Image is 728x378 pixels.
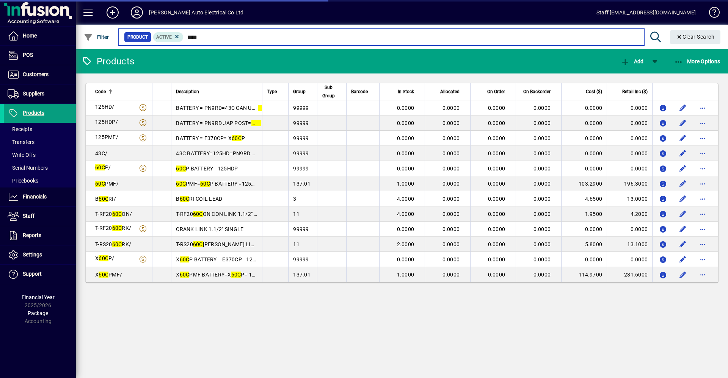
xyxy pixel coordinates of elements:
[99,255,108,261] em: 60C
[4,148,76,161] a: Write Offs
[293,256,309,262] span: 99999
[397,166,414,172] span: 0.0000
[8,165,48,171] span: Serial Numbers
[697,193,709,205] button: More options
[23,52,33,58] span: POS
[176,150,287,156] span: 43C BATTERY=125HD=PN9RD CAN USE P
[677,238,689,250] button: Edit
[4,27,76,45] a: Home
[95,87,147,96] div: Code
[697,117,709,129] button: More options
[293,241,300,247] span: 11
[293,166,309,172] span: 99999
[488,166,505,172] span: 0.0000
[4,136,76,148] a: Transfers
[23,213,35,219] span: Staff
[607,131,652,146] td: 0.0000
[697,102,709,114] button: More options
[23,232,41,238] span: Reports
[607,116,652,131] td: 0.0000
[533,226,551,232] span: 0.0000
[622,87,648,96] span: Retail Inc ($)
[258,105,268,111] em: 60C
[4,123,76,136] a: Receipts
[533,272,551,278] span: 0.0000
[232,135,242,141] em: 60C
[397,196,414,202] span: 4.0000
[487,87,505,96] span: On Order
[561,252,607,267] td: 0.0000
[488,105,505,111] span: 0.0000
[442,150,460,156] span: 0.0000
[674,58,720,64] span: More Options
[180,256,190,262] em: 60C
[23,194,47,200] span: Financials
[23,251,42,258] span: Settings
[4,265,76,284] a: Support
[607,176,652,191] td: 196.3000
[176,166,238,172] span: P BATTERY =125HDP
[4,245,76,264] a: Settings
[193,211,203,217] em: 60C
[677,269,689,281] button: Edit
[351,87,368,96] span: Barcode
[442,166,460,172] span: 0.0000
[4,174,76,187] a: Pricebooks
[561,176,607,191] td: 103.2900
[351,87,375,96] div: Barcode
[251,120,261,126] em: 60C
[533,211,551,217] span: 0.0000
[697,238,709,250] button: More options
[561,161,607,176] td: 0.0000
[322,83,342,100] div: Sub Group
[231,272,241,278] em: 60C
[397,105,414,111] span: 0.0000
[8,152,36,158] span: Write Offs
[4,226,76,245] a: Reports
[176,120,264,126] span: BATTERY = PN9RD JAP POST= P
[193,241,203,247] em: 60C
[95,255,115,261] span: X P/
[176,181,186,187] em: 60C
[127,33,148,41] span: Product
[697,223,709,235] button: More options
[293,211,300,217] span: 11
[677,223,689,235] button: Edit
[95,181,119,187] span: PMF/
[488,150,505,156] span: 0.0000
[149,6,243,19] div: [PERSON_NAME] Auto Electrical Co Ltd
[23,71,49,77] span: Customers
[176,241,294,247] span: T-RS20 [PERSON_NAME] LINK 1.1/2" SINGLE
[488,120,505,126] span: 0.0000
[442,181,460,187] span: 0.0000
[488,135,505,141] span: 0.0000
[99,272,108,278] em: 60C
[607,191,652,206] td: 13.0000
[677,132,689,144] button: Edit
[95,241,131,247] span: T-RS20 RK/
[293,181,311,187] span: 137.01
[561,267,607,282] td: 114.9700
[442,135,460,141] span: 0.0000
[176,272,269,278] span: X PMF BATTERY=X P= 125PMF
[697,147,709,159] button: More options
[672,55,722,68] button: More Options
[442,241,460,247] span: 0.0000
[293,87,312,96] div: Group
[4,187,76,206] a: Financials
[488,256,505,262] span: 0.0000
[488,272,505,278] span: 0.0000
[95,181,105,187] em: 60C
[267,87,277,96] span: Type
[561,222,607,237] td: 0.0000
[4,161,76,174] a: Serial Numbers
[442,105,460,111] span: 0.0000
[8,126,32,132] span: Receipts
[440,87,460,96] span: Allocated
[293,87,306,96] span: Group
[95,134,118,140] span: 125PMF/
[397,256,414,262] span: 0.0000
[488,196,505,202] span: 0.0000
[442,226,460,232] span: 0.0000
[95,119,118,125] span: 125HDP/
